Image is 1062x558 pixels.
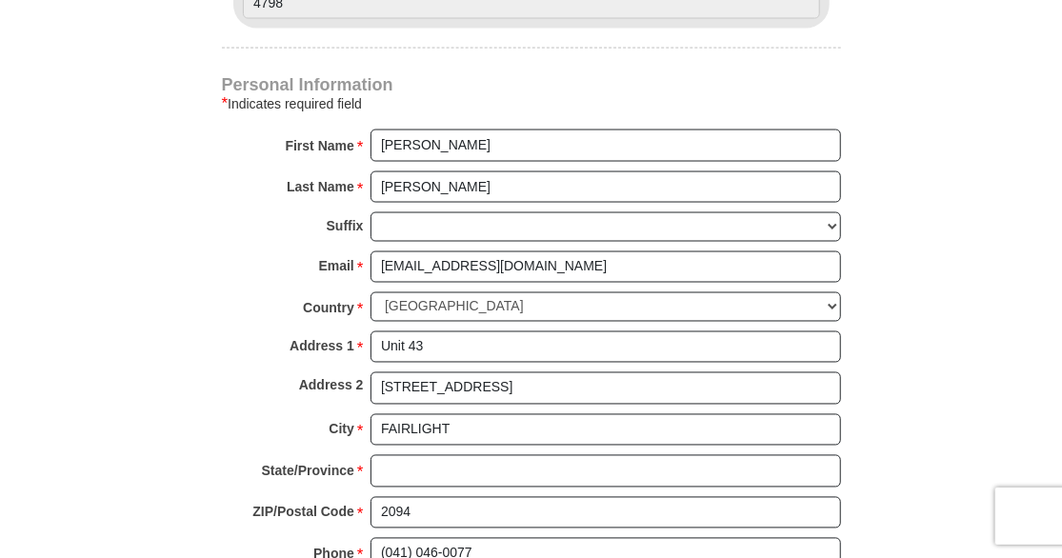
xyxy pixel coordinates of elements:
[286,132,354,159] strong: First Name
[299,372,364,399] strong: Address 2
[303,295,354,322] strong: Country
[327,212,364,239] strong: Suffix
[222,77,841,92] h4: Personal Information
[222,92,841,115] div: Indicates required field
[252,499,354,526] strong: ZIP/Postal Code
[262,458,354,485] strong: State/Province
[319,253,354,280] strong: Email
[287,173,354,200] strong: Last Name
[290,333,354,360] strong: Address 1
[329,416,353,443] strong: City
